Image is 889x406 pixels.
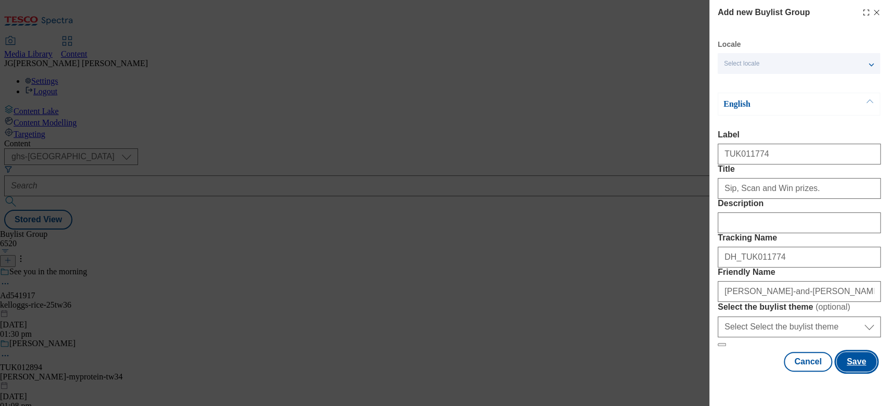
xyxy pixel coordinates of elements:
[718,178,881,199] input: Enter Title
[718,247,881,268] input: Enter Tracking Name
[718,281,881,302] input: Enter Friendly Name
[718,53,880,74] button: Select locale
[718,6,810,19] h4: Add new Buylist Group
[718,6,881,372] div: Modal
[816,302,850,311] span: ( optional )
[723,99,833,109] p: English
[718,199,881,208] label: Description
[724,60,759,68] span: Select locale
[718,302,881,312] label: Select the buylist theme
[836,352,877,372] button: Save
[718,233,881,243] label: Tracking Name
[718,42,741,47] label: Locale
[784,352,832,372] button: Cancel
[718,268,881,277] label: Friendly Name
[718,144,881,164] input: Enter Label
[718,164,881,174] label: Title
[718,130,881,139] label: Label
[718,212,881,233] input: Enter Description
